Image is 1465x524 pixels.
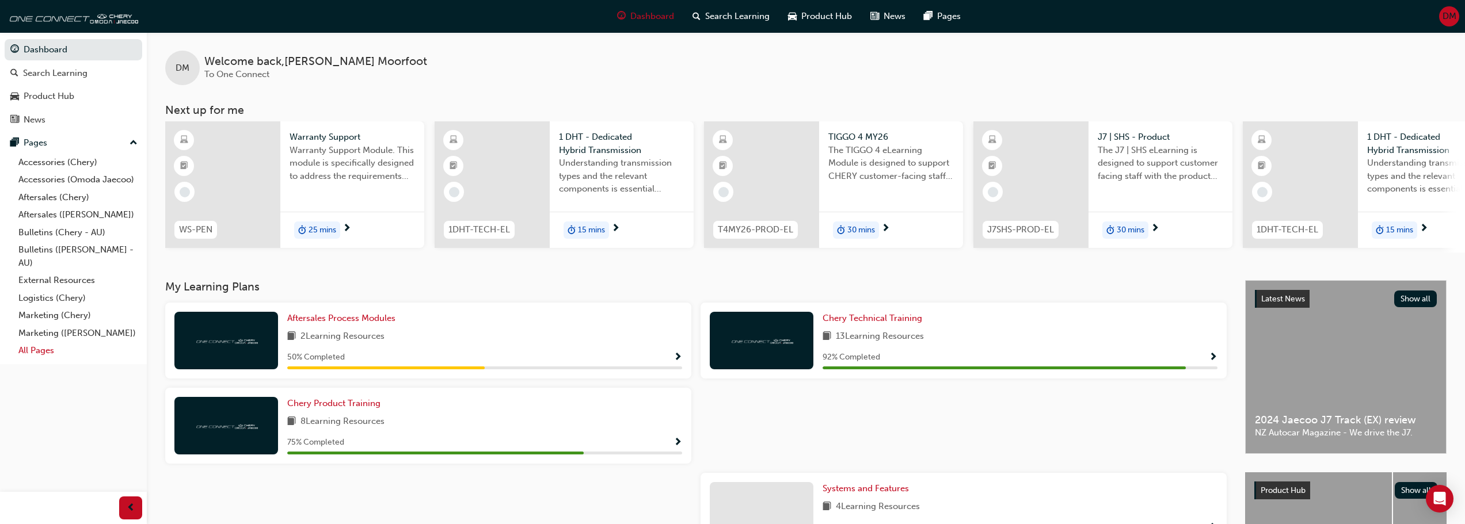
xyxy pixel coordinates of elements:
[823,312,927,325] a: Chery Technical Training
[1386,224,1413,237] span: 15 mins
[14,206,142,224] a: Aftersales ([PERSON_NAME])
[165,121,424,248] a: WS-PENWarranty SupportWarranty Support Module. This module is specifically designed to address th...
[884,10,905,23] span: News
[204,69,269,79] span: To One Connect
[14,171,142,189] a: Accessories (Omoda Jaecoo)
[1209,350,1217,365] button: Show Progress
[718,187,729,197] span: learningRecordVerb_NONE-icon
[10,138,19,148] span: pages-icon
[180,187,190,197] span: learningRecordVerb_NONE-icon
[988,159,996,174] span: booktick-icon
[1426,485,1453,512] div: Open Intercom Messenger
[24,136,47,150] div: Pages
[24,113,45,127] div: News
[1255,290,1437,308] a: Latest NewsShow all
[1376,223,1384,238] span: duration-icon
[1209,353,1217,363] span: Show Progress
[1420,224,1428,234] span: next-icon
[987,223,1054,236] span: J7SHS-PROD-EL
[673,353,682,363] span: Show Progress
[828,144,954,183] span: The TIGGO 4 eLearning Module is designed to support CHERY customer-facing staff with the product ...
[823,483,909,494] span: Systems and Features
[828,131,954,144] span: TIGGO 4 MY26
[309,224,336,237] span: 25 mins
[10,115,19,125] span: news-icon
[165,280,1227,293] h3: My Learning Plans
[608,5,683,28] a: guage-iconDashboard
[973,121,1232,248] a: J7SHS-PROD-ELJ7 | SHS - ProductThe J7 | SHS eLearning is designed to support customer facing staf...
[718,223,793,236] span: T4MY26-PROD-EL
[127,501,135,515] span: prev-icon
[823,351,880,364] span: 92 % Completed
[823,500,831,514] span: book-icon
[1106,223,1114,238] span: duration-icon
[578,224,605,237] span: 15 mins
[788,9,797,24] span: car-icon
[1098,144,1223,183] span: The J7 | SHS eLearning is designed to support customer facing staff with the product and sales in...
[14,271,142,289] a: External Resources
[924,9,933,24] span: pages-icon
[1439,6,1459,26] button: DM
[5,37,142,132] button: DashboardSearch LearningProduct HubNews
[287,330,296,344] span: book-icon
[1255,414,1437,427] span: 2024 Jaecoo J7 Track (EX) review
[195,420,258,431] img: oneconnect
[180,133,188,148] span: learningResourceType_ELEARNING-icon
[801,10,852,23] span: Product Hub
[881,224,890,234] span: next-icon
[988,187,998,197] span: learningRecordVerb_NONE-icon
[287,312,400,325] a: Aftersales Process Modules
[836,330,924,344] span: 13 Learning Resources
[705,10,770,23] span: Search Learning
[719,159,727,174] span: booktick-icon
[870,9,879,24] span: news-icon
[1257,223,1318,236] span: 1DHT-TECH-EL
[287,351,345,364] span: 50 % Completed
[450,133,458,148] span: learningResourceType_ELEARNING-icon
[287,397,385,410] a: Chery Product Training
[1254,481,1437,500] a: Product HubShow all
[1394,290,1437,307] button: Show all
[298,223,306,238] span: duration-icon
[147,104,1465,117] h3: Next up for me
[300,415,385,429] span: 8 Learning Resources
[617,9,626,24] span: guage-icon
[1117,224,1144,237] span: 30 mins
[1245,280,1447,454] a: Latest NewsShow all2024 Jaecoo J7 Track (EX) reviewNZ Autocar Magazine - We drive the J7.
[5,86,142,107] a: Product Hub
[1255,426,1437,439] span: NZ Autocar Magazine - We drive the J7.
[823,313,922,323] span: Chery Technical Training
[300,330,385,344] span: 2 Learning Resources
[343,224,351,234] span: next-icon
[10,45,19,55] span: guage-icon
[779,5,861,28] a: car-iconProduct Hub
[290,131,415,144] span: Warranty Support
[14,307,142,324] a: Marketing (Chery)
[14,189,142,206] a: Aftersales (Chery)
[836,500,920,514] span: 4 Learning Resources
[630,10,674,23] span: Dashboard
[730,335,793,346] img: oneconnect
[683,5,779,28] a: search-iconSearch Learning
[6,5,138,28] img: oneconnect
[823,482,914,495] a: Systems and Features
[14,342,142,359] a: All Pages
[1257,187,1268,197] span: learningRecordVerb_NONE-icon
[5,132,142,154] button: Pages
[568,223,576,238] span: duration-icon
[861,5,915,28] a: news-iconNews
[1151,224,1159,234] span: next-icon
[1261,294,1305,304] span: Latest News
[195,335,258,346] img: oneconnect
[176,62,189,75] span: DM
[287,415,296,429] span: book-icon
[24,90,74,103] div: Product Hub
[23,67,87,80] div: Search Learning
[1098,131,1223,144] span: J7 | SHS - Product
[287,398,380,408] span: Chery Product Training
[14,154,142,171] a: Accessories (Chery)
[1443,10,1456,23] span: DM
[837,223,845,238] span: duration-icon
[1261,485,1306,495] span: Product Hub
